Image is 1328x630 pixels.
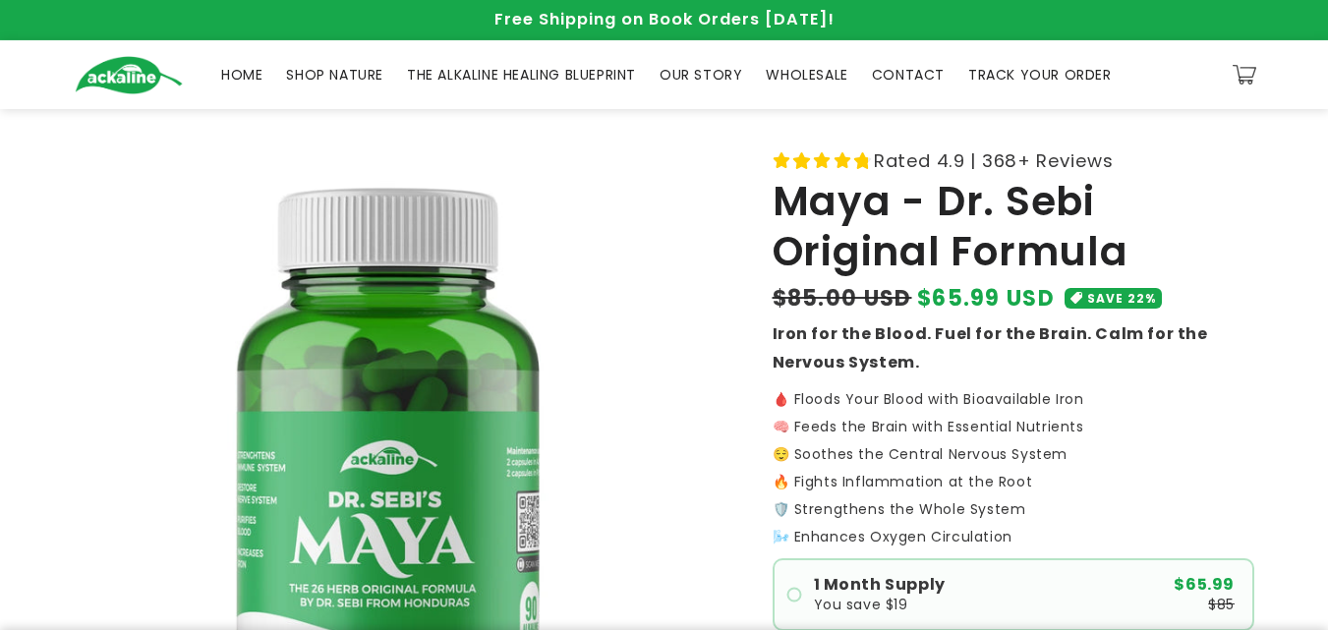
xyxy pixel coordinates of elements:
span: WHOLESALE [766,66,847,84]
a: SHOP NATURE [274,54,395,95]
span: SHOP NATURE [286,66,383,84]
p: 🩸 Floods Your Blood with Bioavailable Iron 🧠 Feeds the Brain with Essential Nutrients 😌 Soothes t... [773,392,1254,488]
span: 1 Month Supply [814,577,946,593]
span: HOME [221,66,262,84]
span: TRACK YOUR ORDER [968,66,1112,84]
p: 🛡️ Strengthens the Whole System [773,502,1254,516]
span: Free Shipping on Book Orders [DATE]! [494,8,835,30]
a: TRACK YOUR ORDER [956,54,1124,95]
a: WHOLESALE [754,54,859,95]
span: $65.99 USD [917,282,1055,315]
a: OUR STORY [648,54,754,95]
span: OUR STORY [660,66,742,84]
a: THE ALKALINE HEALING BLUEPRINT [395,54,648,95]
s: $85.00 USD [773,282,912,315]
span: $65.99 [1174,577,1235,593]
a: CONTACT [860,54,956,95]
a: HOME [209,54,274,95]
span: Rated 4.9 | 368+ Reviews [874,144,1113,177]
h1: Maya - Dr. Sebi Original Formula [773,177,1254,276]
p: 🌬️ Enhances Oxygen Circulation [773,530,1254,544]
span: You save $19 [814,598,908,611]
span: THE ALKALINE HEALING BLUEPRINT [407,66,636,84]
strong: Iron for the Blood. Fuel for the Brain. Calm for the Nervous System. [773,322,1208,373]
span: $85 [1208,598,1235,611]
span: CONTACT [872,66,945,84]
img: Ackaline [75,56,183,94]
span: SAVE 22% [1087,288,1156,309]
